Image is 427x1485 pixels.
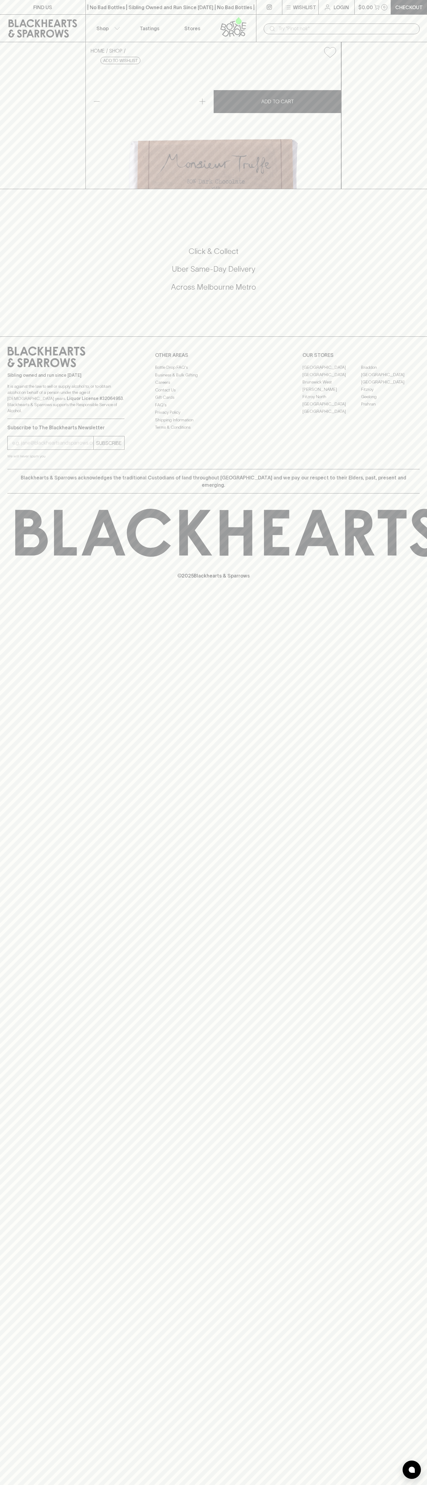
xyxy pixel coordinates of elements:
[302,408,361,415] a: [GEOGRAPHIC_DATA]
[302,393,361,400] a: Fitzroy North
[155,401,272,409] a: FAQ's
[361,378,420,386] a: [GEOGRAPHIC_DATA]
[361,393,420,400] a: Geelong
[184,25,200,32] p: Stores
[302,400,361,408] a: [GEOGRAPHIC_DATA]
[91,48,105,53] a: HOME
[96,439,122,447] p: SUBSCRIBE
[293,4,316,11] p: Wishlist
[155,371,272,379] a: Business & Bulk Gifting
[7,424,125,431] p: Subscribe to The Blackhearts Newsletter
[109,48,122,53] a: SHOP
[7,264,420,274] h5: Uber Same-Day Delivery
[7,222,420,324] div: Call to action block
[409,1467,415,1473] img: bubble-icon
[361,371,420,378] a: [GEOGRAPHIC_DATA]
[86,63,341,189] img: 3440.png
[361,386,420,393] a: Fitzroy
[214,90,341,113] button: ADD TO CART
[96,25,109,32] p: Shop
[395,4,423,11] p: Checkout
[140,25,159,32] p: Tastings
[302,364,361,371] a: [GEOGRAPHIC_DATA]
[155,386,272,394] a: Contact Us
[155,351,272,359] p: OTHER AREAS
[100,57,140,64] button: Add to wishlist
[171,15,214,42] a: Stores
[278,24,415,34] input: Try "Pinot noir"
[155,394,272,401] a: Gift Cards
[322,45,338,60] button: Add to wishlist
[155,364,272,371] a: Bottle Drop FAQ's
[33,4,52,11] p: FIND US
[358,4,373,11] p: $0.00
[7,246,420,256] h5: Click & Collect
[302,351,420,359] p: OUR STORES
[155,416,272,424] a: Shipping Information
[302,371,361,378] a: [GEOGRAPHIC_DATA]
[155,424,272,431] a: Terms & Conditions
[302,378,361,386] a: Brunswick West
[7,383,125,414] p: It is against the law to sell or supply alcohol to, or to obtain alcohol on behalf of a person un...
[361,400,420,408] a: Prahran
[383,5,385,9] p: 0
[334,4,349,11] p: Login
[12,474,415,489] p: Blackhearts & Sparrows acknowledges the traditional Custodians of land throughout [GEOGRAPHIC_DAT...
[7,282,420,292] h5: Across Melbourne Metro
[12,438,93,448] input: e.g. jane@blackheartsandsparrows.com.au
[128,15,171,42] a: Tastings
[7,453,125,459] p: We will never spam you
[155,379,272,386] a: Careers
[7,372,125,378] p: Sibling owned and run since [DATE]
[86,15,128,42] button: Shop
[155,409,272,416] a: Privacy Policy
[361,364,420,371] a: Braddon
[302,386,361,393] a: [PERSON_NAME]
[94,436,124,449] button: SUBSCRIBE
[261,98,294,105] p: ADD TO CART
[67,396,123,401] strong: Liquor License #32064953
